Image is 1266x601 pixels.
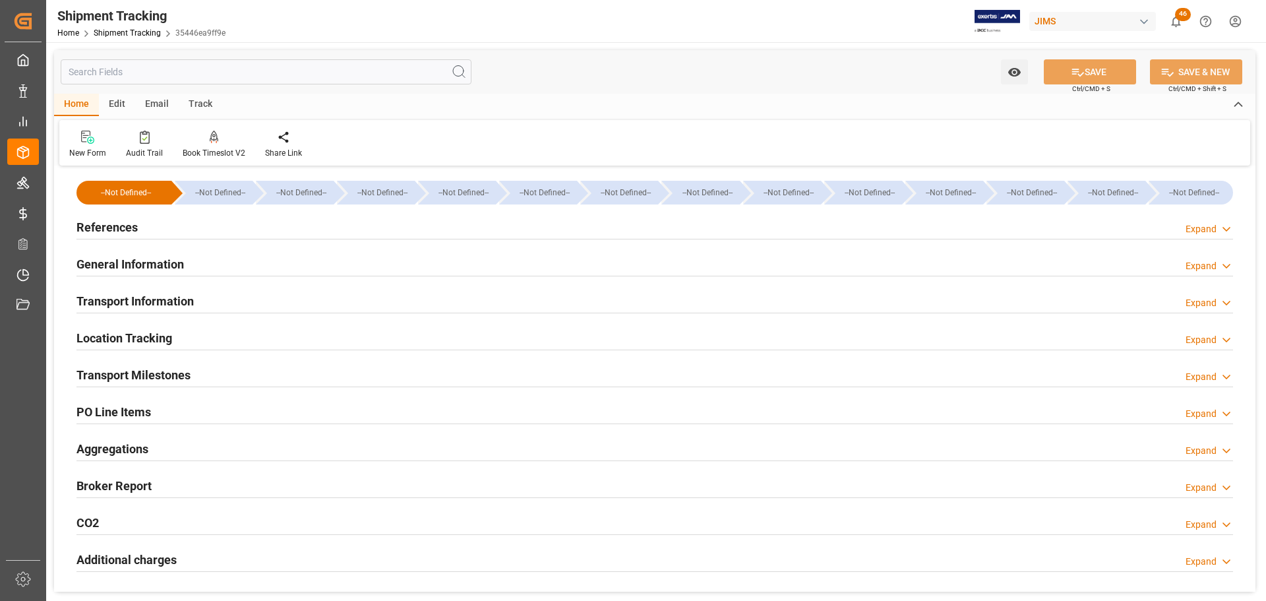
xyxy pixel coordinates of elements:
div: --Not Defined-- [76,181,171,205]
h2: Transport Milestones [76,366,191,384]
div: --Not Defined-- [986,181,1064,205]
div: --Not Defined-- [188,181,253,205]
div: Share Link [265,147,302,159]
div: Track [179,94,222,116]
div: Expand [1186,555,1217,569]
div: --Not Defined-- [1000,181,1064,205]
span: 46 [1175,8,1191,21]
div: --Not Defined-- [1149,181,1233,205]
div: Book Timeslot V2 [183,147,245,159]
h2: Additional charges [76,551,177,569]
div: --Not Defined-- [919,181,983,205]
div: --Not Defined-- [418,181,496,205]
div: --Not Defined-- [269,181,334,205]
div: --Not Defined-- [90,181,162,205]
button: show 46 new notifications [1161,7,1191,36]
div: Email [135,94,179,116]
div: --Not Defined-- [1068,181,1145,205]
img: Exertis%20JAM%20-%20Email%20Logo.jpg_1722504956.jpg [975,10,1020,33]
button: SAVE [1044,59,1136,84]
div: --Not Defined-- [431,181,496,205]
button: Help Center [1191,7,1221,36]
div: Expand [1186,259,1217,273]
div: Shipment Tracking [57,6,226,26]
div: --Not Defined-- [1162,181,1226,205]
div: Audit Trail [126,147,163,159]
div: --Not Defined-- [675,181,739,205]
a: Home [57,28,79,38]
div: JIMS [1029,12,1156,31]
div: Edit [99,94,135,116]
h2: CO2 [76,514,99,532]
button: JIMS [1029,9,1161,34]
div: --Not Defined-- [593,181,658,205]
div: --Not Defined-- [256,181,334,205]
h2: PO Line Items [76,403,151,421]
span: Ctrl/CMD + Shift + S [1168,84,1226,94]
div: New Form [69,147,106,159]
div: Expand [1186,222,1217,236]
div: Expand [1186,518,1217,532]
div: Expand [1186,296,1217,310]
div: --Not Defined-- [905,181,983,205]
div: --Not Defined-- [824,181,902,205]
div: --Not Defined-- [661,181,739,205]
div: --Not Defined-- [337,181,415,205]
div: --Not Defined-- [743,181,821,205]
div: --Not Defined-- [1081,181,1145,205]
h2: General Information [76,255,184,273]
span: Ctrl/CMD + S [1072,84,1110,94]
div: Expand [1186,444,1217,458]
div: --Not Defined-- [756,181,821,205]
h2: Location Tracking [76,329,172,347]
h2: Aggregations [76,440,148,458]
input: Search Fields [61,59,471,84]
div: --Not Defined-- [837,181,902,205]
a: Shipment Tracking [94,28,161,38]
div: --Not Defined-- [512,181,577,205]
h2: Broker Report [76,477,152,495]
h2: Transport Information [76,292,194,310]
div: Expand [1186,481,1217,495]
div: Expand [1186,407,1217,421]
div: --Not Defined-- [175,181,253,205]
div: --Not Defined-- [350,181,415,205]
div: --Not Defined-- [499,181,577,205]
h2: References [76,218,138,236]
div: Expand [1186,333,1217,347]
button: open menu [1001,59,1028,84]
div: Expand [1186,370,1217,384]
div: --Not Defined-- [580,181,658,205]
button: SAVE & NEW [1150,59,1242,84]
div: Home [54,94,99,116]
